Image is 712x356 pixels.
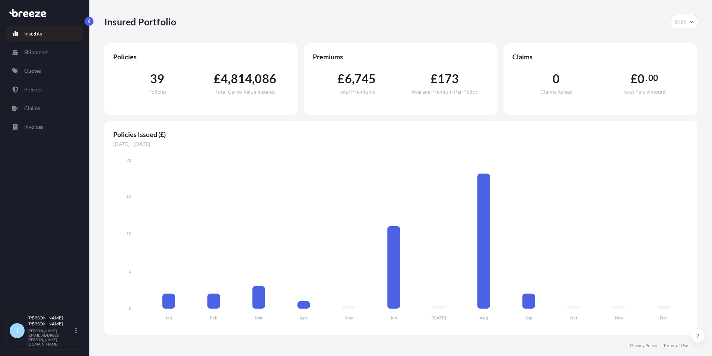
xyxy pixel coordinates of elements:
span: [DATE] - [DATE] [113,140,688,148]
span: 0 [638,73,645,85]
span: Claims [512,52,688,61]
span: Total Cargo Value Insured [215,89,275,94]
tspan: 15 [126,193,131,199]
tspan: 0 [129,306,131,311]
span: 0 [553,73,560,85]
tspan: 5 [129,268,131,274]
p: [PERSON_NAME] [PERSON_NAME] [28,315,74,327]
span: Policies [113,52,289,61]
tspan: 20 [126,157,131,163]
tspan: Jan [165,315,172,321]
button: Year Selector [671,15,697,28]
span: £ [430,73,438,85]
span: Premiums [313,52,489,61]
span: 173 [438,73,459,85]
tspan: Jun [390,315,397,321]
tspan: Apr [300,315,308,321]
span: , [252,73,255,85]
span: £ [337,73,344,85]
a: Quotes [6,63,83,78]
span: Claims Raised [540,89,573,94]
tspan: Mar [255,315,263,321]
span: Policies [148,89,166,94]
tspan: Oct [570,315,578,321]
p: Invoices [24,123,43,131]
span: Average Premium Per Policy [411,89,478,94]
tspan: Nov [615,315,623,321]
a: Privacy Policy [630,343,657,349]
span: £ [630,73,638,85]
p: Quotes [24,67,41,75]
tspan: Feb [210,315,217,321]
span: , [228,73,231,85]
tspan: [DATE] [432,315,446,321]
span: 00 [648,75,658,81]
tspan: Dec [660,315,668,321]
p: Policies [24,86,42,93]
span: , [352,73,355,85]
span: 086 [255,73,276,85]
span: 39 [150,73,164,85]
tspan: 10 [126,231,131,236]
p: [PERSON_NAME][EMAIL_ADDRESS][PERSON_NAME][DOMAIN_NAME] [28,328,74,346]
tspan: Aug [480,315,488,321]
a: Invoices [6,119,83,134]
a: Policies [6,82,83,97]
tspan: Sep [525,315,533,321]
a: Insights [6,26,83,41]
span: 814 [231,73,252,85]
a: Claims [6,101,83,116]
p: Insights [24,30,42,37]
tspan: May [344,315,353,321]
span: Total Premiums [338,89,375,94]
p: Insured Portfolio [104,16,176,28]
span: Total Paid Amount [623,89,666,94]
span: J [16,327,19,334]
a: Shipments [6,45,83,60]
span: Policies Issued (£) [113,130,688,139]
span: 4 [221,73,228,85]
p: Shipments [24,49,48,56]
span: 2025 [674,18,686,25]
span: £ [214,73,221,85]
span: 6 [345,73,352,85]
a: Terms of Use [663,343,688,349]
span: 745 [355,73,376,85]
p: Claims [24,104,40,112]
span: . [645,75,647,81]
